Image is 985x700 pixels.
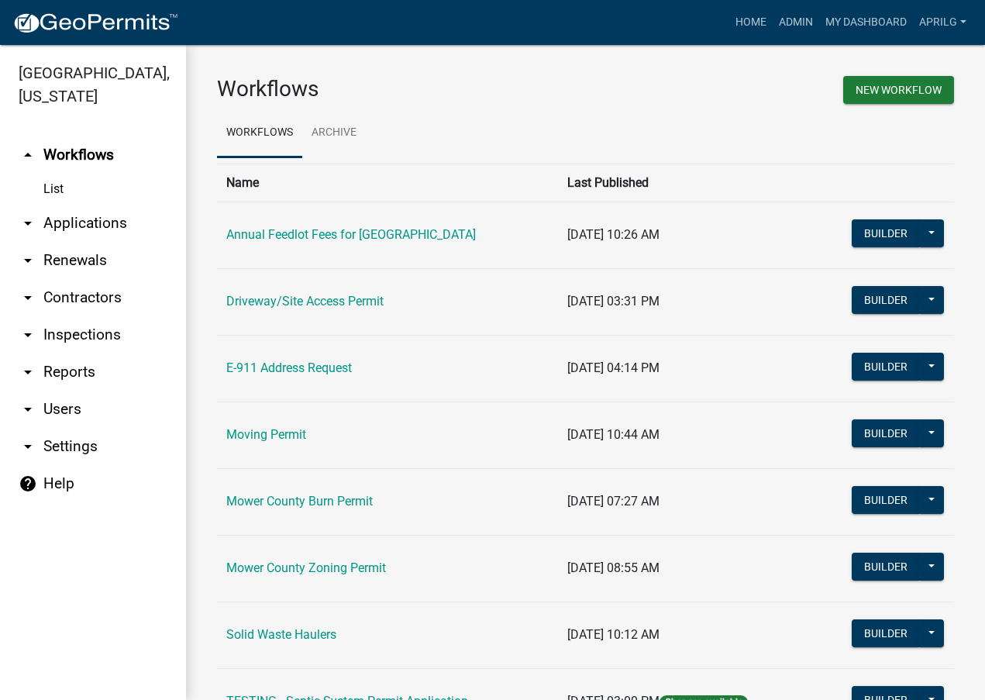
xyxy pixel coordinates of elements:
a: Admin [773,8,819,37]
a: Annual Feedlot Fees for [GEOGRAPHIC_DATA] [226,227,476,242]
i: arrow_drop_up [19,146,37,164]
span: [DATE] 04:14 PM [567,360,660,375]
button: Builder [852,353,920,381]
button: New Workflow [843,76,954,104]
span: [DATE] 08:55 AM [567,560,660,575]
a: Solid Waste Haulers [226,627,336,642]
i: arrow_drop_down [19,363,37,381]
a: aprilg [913,8,973,37]
th: Last Published [558,164,811,202]
h3: Workflows [217,76,574,102]
button: Builder [852,219,920,247]
a: E-911 Address Request [226,360,352,375]
button: Builder [852,553,920,581]
i: arrow_drop_down [19,214,37,233]
th: Name [217,164,558,202]
span: [DATE] 10:44 AM [567,427,660,442]
a: Driveway/Site Access Permit [226,294,384,309]
a: Moving Permit [226,427,306,442]
i: arrow_drop_down [19,288,37,307]
i: arrow_drop_down [19,251,37,270]
span: [DATE] 10:26 AM [567,227,660,242]
i: arrow_drop_down [19,326,37,344]
a: Workflows [217,109,302,158]
span: [DATE] 03:31 PM [567,294,660,309]
button: Builder [852,286,920,314]
i: arrow_drop_down [19,437,37,456]
button: Builder [852,619,920,647]
span: [DATE] 07:27 AM [567,494,660,509]
a: Home [729,8,773,37]
a: Mower County Burn Permit [226,494,373,509]
a: My Dashboard [819,8,913,37]
button: Builder [852,419,920,447]
i: arrow_drop_down [19,400,37,419]
a: Archive [302,109,366,158]
i: help [19,474,37,493]
a: Mower County Zoning Permit [226,560,386,575]
span: [DATE] 10:12 AM [567,627,660,642]
button: Builder [852,486,920,514]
